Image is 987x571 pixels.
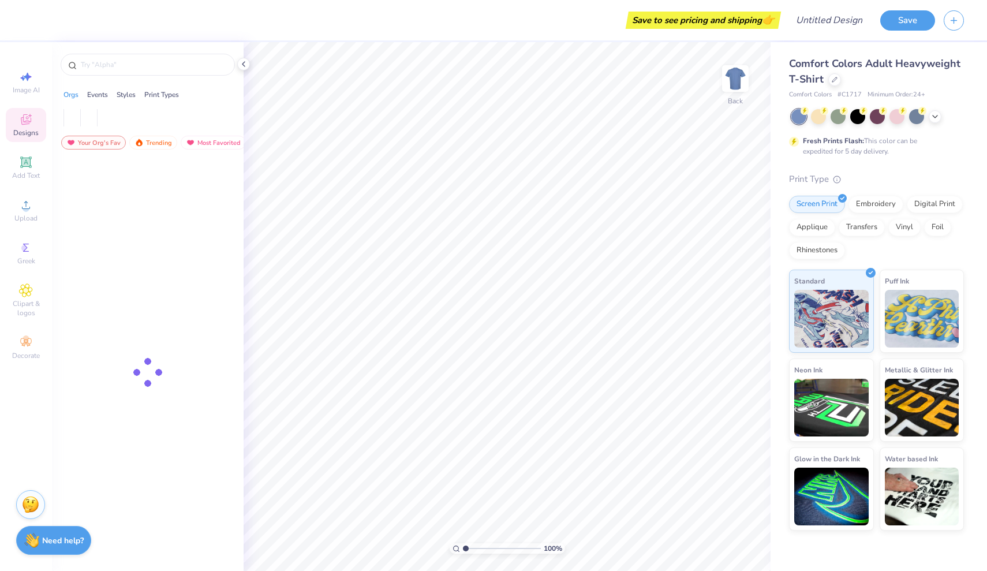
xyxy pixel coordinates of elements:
div: Rhinestones [789,242,845,259]
div: Trending [129,136,177,150]
span: Neon Ink [794,364,822,376]
span: 👉 [762,13,775,27]
div: Orgs [63,89,78,100]
div: Print Types [144,89,179,100]
div: Embroidery [848,196,903,213]
div: Save to see pricing and shipping [629,12,778,29]
span: Minimum Order: 24 + [868,90,925,100]
img: Neon Ink [794,379,869,436]
div: Transfers [839,219,885,236]
img: Back [724,67,747,90]
button: Save [880,10,935,31]
div: Styles [117,89,136,100]
div: Digital Print [907,196,963,213]
span: Comfort Colors Adult Heavyweight T-Shirt [789,57,960,86]
input: Try "Alpha" [80,59,227,70]
img: most_fav.gif [186,139,195,147]
span: 100 % [544,543,562,554]
div: Most Favorited [181,136,246,150]
span: Image AI [13,85,40,95]
span: Comfort Colors [789,90,832,100]
span: Upload [14,214,38,223]
span: Decorate [12,351,40,360]
span: Water based Ink [885,453,938,465]
span: Puff Ink [885,275,909,287]
span: Clipart & logos [6,299,46,318]
span: Designs [13,128,39,137]
div: Events [87,89,108,100]
div: Applique [789,219,835,236]
span: Glow in the Dark Ink [794,453,860,465]
div: Your Org's Fav [61,136,126,150]
div: Print Type [789,173,964,186]
div: Screen Print [789,196,845,213]
span: Standard [794,275,825,287]
img: Water based Ink [885,468,959,525]
div: Vinyl [888,219,921,236]
span: Metallic & Glitter Ink [885,364,953,376]
strong: Need help? [42,535,84,546]
img: Glow in the Dark Ink [794,468,869,525]
span: Add Text [12,171,40,180]
strong: Fresh Prints Flash: [803,136,864,145]
input: Untitled Design [787,9,872,32]
div: This color can be expedited for 5 day delivery. [803,136,945,156]
span: # C1717 [838,90,862,100]
img: trending.gif [134,139,144,147]
img: Puff Ink [885,290,959,348]
div: Foil [924,219,951,236]
div: Back [728,96,743,106]
span: Greek [17,256,35,266]
img: most_fav.gif [66,139,76,147]
img: Standard [794,290,869,348]
img: Metallic & Glitter Ink [885,379,959,436]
